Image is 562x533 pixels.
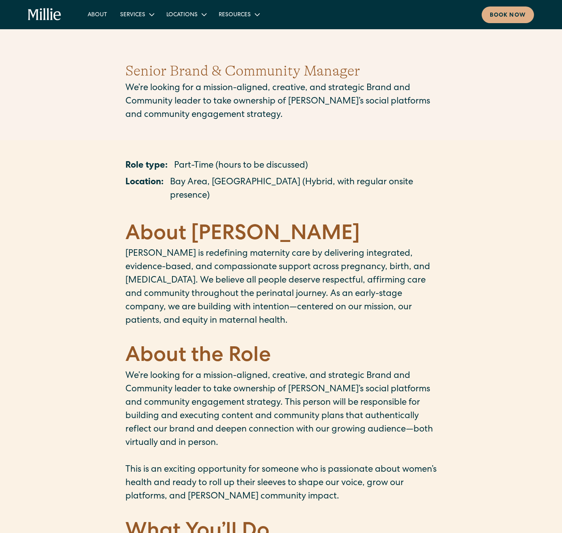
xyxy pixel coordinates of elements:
[125,504,437,517] p: ‍
[174,160,308,173] p: Part-Time (hours to be discussed)
[212,8,265,21] div: Resources
[28,8,61,21] a: home
[125,224,360,246] strong: About [PERSON_NAME]
[125,206,437,220] p: ‍
[125,82,437,122] p: We’re looking for a mission-aligned, creative, and strategic Brand and Community leader to take o...
[114,8,160,21] div: Services
[125,328,437,341] p: ‍
[482,6,534,23] a: Book now
[125,450,437,464] p: ‍
[125,464,437,504] p: This is an exciting opportunity for someone who is passionate about women’s health and ready to r...
[170,176,437,203] p: Bay Area, [GEOGRAPHIC_DATA] (Hybrid, with regular onsite presence)
[125,60,437,82] h1: Senior Brand & Community Manager
[219,11,251,19] div: Resources
[125,370,437,450] p: We’re looking for a mission-aligned, creative, and strategic Brand and Community leader to take o...
[166,11,198,19] div: Locations
[125,248,437,328] p: [PERSON_NAME] is redefining maternity care by delivering integrated, evidence-based, and compassi...
[125,176,164,203] p: Location:
[81,8,114,21] a: About
[490,11,526,20] div: Book now
[125,160,168,173] p: Role type:
[160,8,212,21] div: Locations
[125,346,271,367] strong: About the Role
[120,11,145,19] div: Services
